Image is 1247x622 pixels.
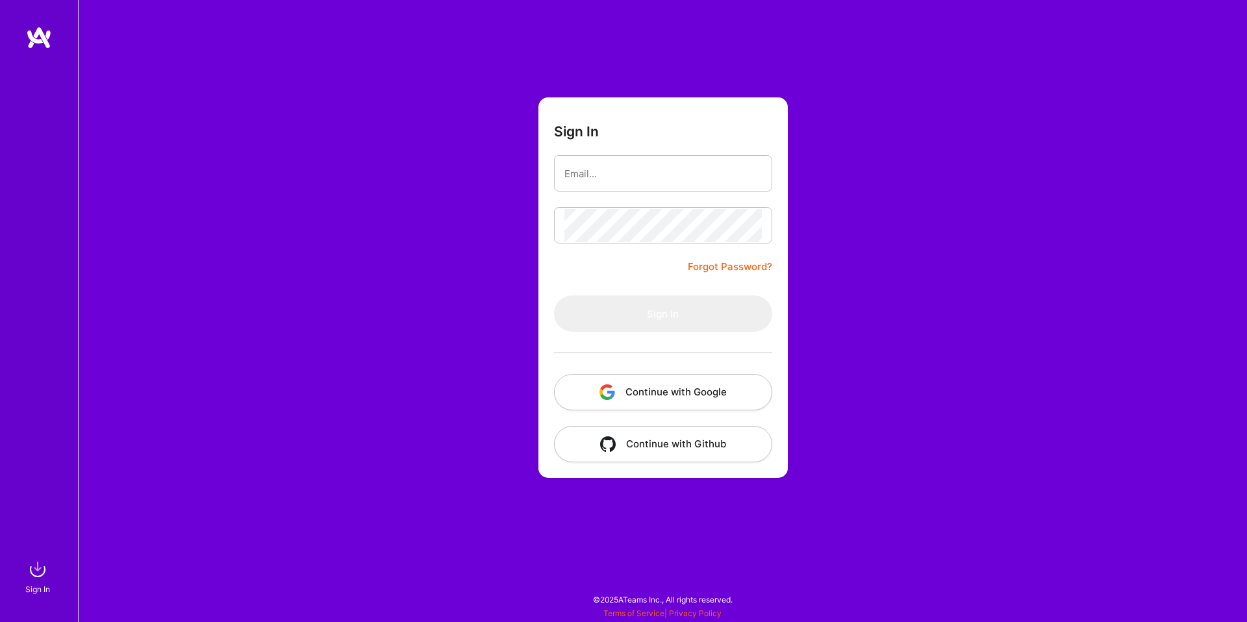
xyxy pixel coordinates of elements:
[554,123,599,140] h3: Sign In
[26,26,52,49] img: logo
[25,556,51,582] img: sign in
[669,608,722,618] a: Privacy Policy
[554,426,772,462] button: Continue with Github
[564,157,762,190] input: Email...
[599,384,615,400] img: icon
[600,436,616,452] img: icon
[603,608,722,618] span: |
[78,583,1247,616] div: © 2025 ATeams Inc., All rights reserved.
[603,608,664,618] a: Terms of Service
[554,295,772,332] button: Sign In
[25,582,50,596] div: Sign In
[27,556,51,596] a: sign inSign In
[688,259,772,275] a: Forgot Password?
[554,374,772,410] button: Continue with Google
